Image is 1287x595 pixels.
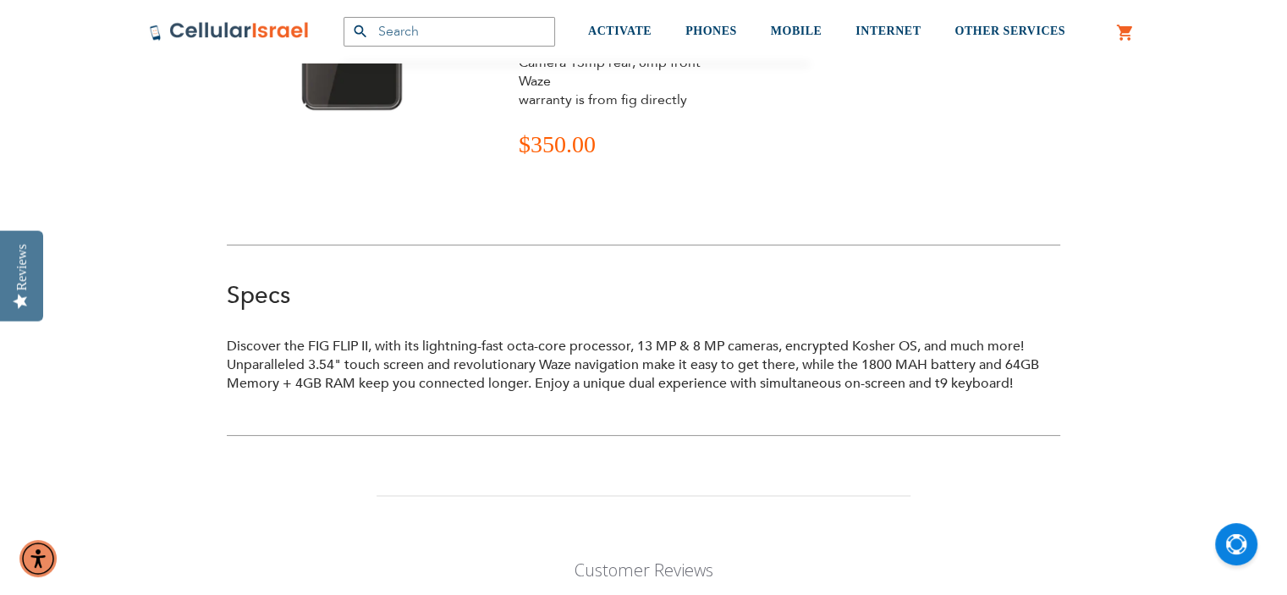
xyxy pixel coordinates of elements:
img: Cellular Israel Logo [149,21,310,41]
span: PHONES [685,25,737,37]
p: Customer Reviews [510,559,777,581]
a: Specs [227,279,290,311]
div: Accessibility Menu [19,540,57,577]
span: OTHER SERVICES [954,25,1065,37]
span: MOBILE [771,25,822,37]
p: Discover the FIG FLIP II, with its lightning-fast octa-core processor, 13 MP & 8 MP cameras, encr... [227,337,1060,393]
input: Search [344,17,555,47]
span: $350.00 [519,131,596,157]
span: INTERNET [855,25,921,37]
span: ACTIVATE [588,25,652,37]
div: Reviews [14,244,30,290]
